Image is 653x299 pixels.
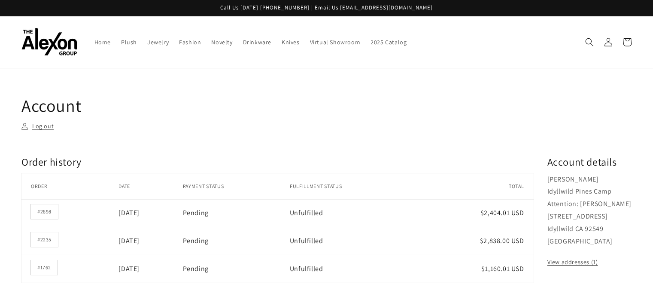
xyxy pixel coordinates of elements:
[282,38,300,46] span: Knives
[174,33,206,51] a: Fashion
[290,227,420,255] td: Unfulfilled
[371,38,407,46] span: 2025 Catalog
[580,33,599,52] summary: Search
[118,208,140,217] time: [DATE]
[420,173,534,199] th: Total
[94,38,111,46] span: Home
[276,33,305,51] a: Knives
[547,173,632,248] p: [PERSON_NAME] Idyllwild Pines Camp Attention: [PERSON_NAME] [STREET_ADDRESS] Idyllwild CA 92549 [...
[310,38,361,46] span: Virtual Showroom
[183,173,290,199] th: Payment status
[31,204,58,219] a: Order number #2898
[290,255,420,283] td: Unfulfilled
[21,94,632,117] h1: Account
[21,155,534,169] h2: Order history
[183,255,290,283] td: Pending
[290,199,420,227] td: Unfulfilled
[121,38,137,46] span: Plush
[31,260,58,275] a: Order number #1762
[365,33,412,51] a: 2025 Catalog
[89,33,116,51] a: Home
[21,173,118,199] th: Order
[206,33,237,51] a: Novelty
[118,173,182,199] th: Date
[183,199,290,227] td: Pending
[243,38,271,46] span: Drinkware
[179,38,201,46] span: Fashion
[547,155,632,169] h2: Account details
[290,173,420,199] th: Fulfillment status
[547,257,598,268] a: View addresses (1)
[31,232,58,247] a: Order number #2235
[116,33,142,51] a: Plush
[147,38,169,46] span: Jewelry
[118,264,140,273] time: [DATE]
[420,255,534,283] td: $1,160.01 USD
[183,227,290,255] td: Pending
[420,199,534,227] td: $2,404.01 USD
[238,33,276,51] a: Drinkware
[305,33,366,51] a: Virtual Showroom
[142,33,174,51] a: Jewelry
[420,227,534,255] td: $2,838.00 USD
[21,28,77,56] img: The Alexon Group
[211,38,232,46] span: Novelty
[118,236,140,245] time: [DATE]
[21,121,54,132] a: Log out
